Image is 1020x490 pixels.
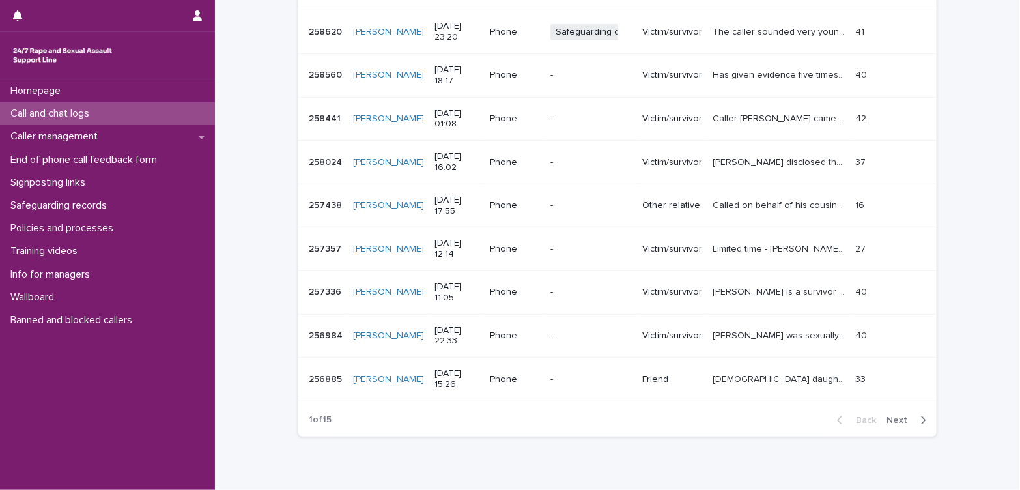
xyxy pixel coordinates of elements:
p: End of phone call feedback form [5,154,167,166]
p: Victim/survivor [642,244,702,255]
p: Victim/survivor [642,287,702,298]
p: Policies and processes [5,222,124,235]
p: - [550,113,632,124]
p: - [550,287,632,298]
p: Safeguarding records [5,199,117,212]
p: 256984 [309,328,345,341]
p: Phone [490,27,540,38]
p: 40 [855,284,870,298]
img: rhQMoQhaT3yELyF149Cw [10,42,115,68]
p: Phone [490,200,540,211]
p: Phone [490,70,540,81]
p: 16 [855,197,867,211]
p: [DATE] 23:20 [434,21,479,43]
p: Caller management [5,130,108,143]
p: 33 [855,371,868,385]
tr: 258560258560 [PERSON_NAME] [DATE] 18:17Phone-Victim/survivorHas given evidence five times in the ... [298,53,937,97]
p: Phone [490,157,540,168]
p: Other relative [642,200,702,211]
tr: 256885256885 [PERSON_NAME] [DATE] 15:26Phone-Friend[DEMOGRAPHIC_DATA] daughter suffered CSA, was ... [298,358,937,401]
p: Friend [642,374,702,385]
p: Homepage [5,85,71,97]
a: [PERSON_NAME] [353,70,424,81]
p: Wallboard [5,291,64,304]
span: Back [848,416,876,425]
button: Back [827,414,881,426]
p: 41 [855,24,867,38]
p: 257438 [309,197,345,211]
p: 258620 [309,24,345,38]
p: 257336 [309,284,344,298]
p: Victim/survivor [642,157,702,168]
p: Phone [490,287,540,298]
tr: 257438257438 [PERSON_NAME] [DATE] 17:55Phone-Other relativeCalled on behalf of his cousin who was... [298,184,937,227]
p: The caller sounded very young and childlike. He shared (minimal) details about his "work", which ... [713,24,847,38]
p: 256885 [309,371,345,385]
p: Anon caller was sexually assaulted by his coach when he was a teenager. He is struggling to come ... [713,328,847,341]
p: 37 [855,154,868,168]
p: Victim/survivor [642,113,702,124]
a: [PERSON_NAME] [353,374,424,385]
p: [DATE] 01:08 [434,108,479,130]
p: 258441 [309,111,343,124]
p: [DATE] 15:26 [434,368,479,390]
p: Training videos [5,245,88,257]
p: Victim/survivor [642,27,702,38]
a: [PERSON_NAME] [353,287,424,298]
p: - [550,330,632,341]
tr: 258620258620 [PERSON_NAME] [DATE] 23:20PhoneSafeguarding concernVictim/survivorThe caller sounded... [298,10,937,54]
p: - [550,200,632,211]
p: 40 [855,67,870,81]
p: 27 [855,241,868,255]
a: [PERSON_NAME] [353,27,424,38]
span: Next [886,416,915,425]
p: 258024 [309,154,345,168]
p: Phone [490,330,540,341]
span: Safeguarding concern [550,24,654,40]
p: - [550,70,632,81]
p: [DATE] 17:55 [434,195,479,217]
p: Call and chat logs [5,108,100,120]
tr: 257336257336 [PERSON_NAME] [DATE] 11:05Phone-Victim/survivor[PERSON_NAME] is a survivor of histor... [298,270,937,314]
p: Info for managers [5,268,100,281]
p: [DATE] 16:02 [434,151,479,173]
button: Next [881,414,937,426]
a: [PERSON_NAME] [353,330,424,341]
tr: 257357257357 [PERSON_NAME] [DATE] 12:14Phone-Victim/survivorLimited time - [PERSON_NAME] phoned s... [298,227,937,271]
p: 40 [855,328,870,341]
p: Has given evidence five times in the past and found out today that may have to give evidence agai... [713,67,847,81]
p: - [550,244,632,255]
p: 258560 [309,67,345,81]
p: [DATE] 11:05 [434,281,479,304]
p: Victim/survivor [642,330,702,341]
tr: 258024258024 [PERSON_NAME] [DATE] 16:02Phone-Victim/survivor[PERSON_NAME] disclosed they experien... [298,141,937,184]
p: Called on behalf of his cousin who was raped at the age of thirteen, Is in shock and wants to fin... [713,197,847,211]
p: [DATE] 18:17 [434,65,479,87]
a: [PERSON_NAME] [353,157,424,168]
p: [DATE] 12:14 [434,238,479,260]
p: Stephanie disclosed they experienced S.V as child by someone and by a teenager boy and by ex-part... [713,154,847,168]
p: 42 [855,111,869,124]
p: Phone [490,374,540,385]
p: Phone [490,113,540,124]
p: Banned and blocked callers [5,314,143,326]
p: Caller Lucy came back through after an accidental disconnection. We spoke about her progress arou... [713,111,847,124]
p: 1 of 15 [298,404,342,436]
p: Limited time - Sarah phoned survivor of CSA when a teenager by someone that she vaguely knew. Als... [713,241,847,255]
p: - [550,157,632,168]
tr: 256984256984 [PERSON_NAME] [DATE] 22:33Phone-Victim/survivor[PERSON_NAME] was sexually assaulted ... [298,314,937,358]
p: 257357 [309,241,344,255]
p: Sophie is a survivor of historical rape as a teenager. The rape was carried out after being metho... [713,284,847,298]
a: [PERSON_NAME] [353,200,424,211]
p: God daughter suffered CSA, was groomed and abused by her step dad. Daughter disclosed that althou... [713,371,847,385]
p: - [550,374,632,385]
a: [PERSON_NAME] [353,113,424,124]
a: [PERSON_NAME] [353,244,424,255]
p: [DATE] 22:33 [434,325,479,347]
p: Victim/survivor [642,70,702,81]
p: Phone [490,244,540,255]
p: Signposting links [5,177,96,189]
tr: 258441258441 [PERSON_NAME] [DATE] 01:08Phone-Victim/survivorCaller [PERSON_NAME] came back throug... [298,97,937,141]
